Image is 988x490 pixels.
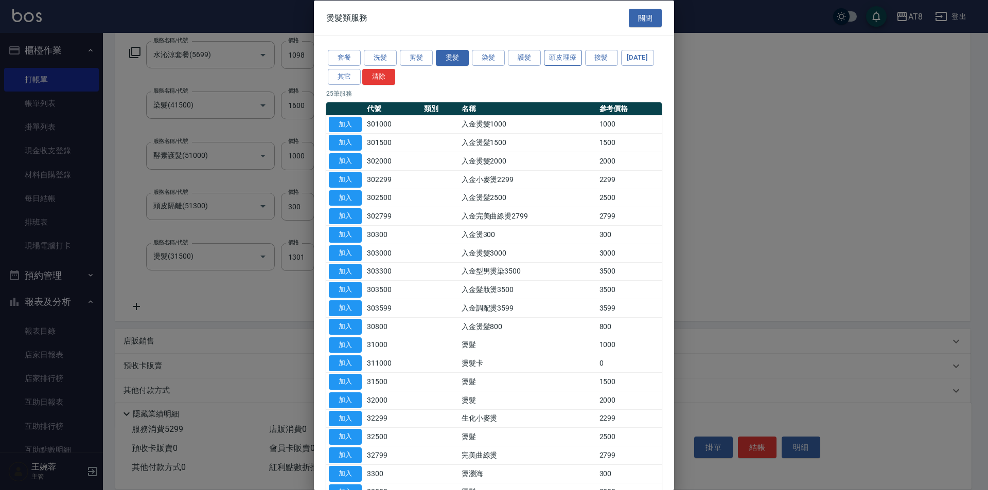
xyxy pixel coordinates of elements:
[400,50,433,66] button: 剪髮
[459,102,597,115] th: 名稱
[364,102,421,115] th: 代號
[364,115,421,134] td: 301000
[364,446,421,464] td: 32799
[329,355,362,371] button: 加入
[459,207,597,225] td: 入金完美曲線燙2799
[436,50,469,66] button: 燙髮
[364,225,421,244] td: 30300
[329,263,362,279] button: 加入
[597,299,662,317] td: 3599
[597,225,662,244] td: 300
[621,50,654,66] button: [DATE]
[597,372,662,391] td: 1500
[459,427,597,446] td: 燙髮
[364,170,421,189] td: 302299
[459,317,597,336] td: 入金燙髮800
[329,282,362,298] button: 加入
[597,133,662,152] td: 1500
[597,207,662,225] td: 2799
[459,133,597,152] td: 入金燙髮1500
[597,102,662,115] th: 參考價格
[597,446,662,464] td: 2799
[508,50,541,66] button: 護髮
[597,464,662,483] td: 300
[459,262,597,281] td: 入金型男燙染3500
[329,245,362,261] button: 加入
[459,225,597,244] td: 入金燙300
[364,391,421,409] td: 32000
[459,170,597,189] td: 入金小麥燙2299
[364,152,421,170] td: 302000
[597,115,662,134] td: 1000
[328,68,361,84] button: 其它
[459,280,597,299] td: 入金髮妝燙3500
[364,317,421,336] td: 30800
[328,50,361,66] button: 套餐
[329,190,362,206] button: 加入
[329,208,362,224] button: 加入
[364,244,421,262] td: 303000
[597,262,662,281] td: 3500
[585,50,618,66] button: 接髮
[459,115,597,134] td: 入金燙髮1000
[597,244,662,262] td: 3000
[364,464,421,483] td: 3300
[364,372,421,391] td: 31500
[597,189,662,207] td: 2500
[364,207,421,225] td: 302799
[364,354,421,372] td: 311000
[597,336,662,354] td: 1000
[329,171,362,187] button: 加入
[597,170,662,189] td: 2299
[329,374,362,390] button: 加入
[364,409,421,428] td: 32299
[597,427,662,446] td: 2500
[329,465,362,481] button: 加入
[459,354,597,372] td: 燙髮卡
[364,262,421,281] td: 303300
[329,318,362,334] button: 加入
[364,133,421,152] td: 301500
[329,116,362,132] button: 加入
[459,372,597,391] td: 燙髮
[459,409,597,428] td: 生化小麥燙
[597,152,662,170] td: 2000
[459,446,597,464] td: 完美曲線燙
[329,429,362,445] button: 加入
[364,50,397,66] button: 洗髮
[544,50,582,66] button: 頭皮理療
[597,317,662,336] td: 800
[597,280,662,299] td: 3500
[364,280,421,299] td: 303500
[329,410,362,426] button: 加入
[459,464,597,483] td: 燙瀏海
[364,427,421,446] td: 32500
[459,391,597,409] td: 燙髮
[459,152,597,170] td: 入金燙髮2000
[459,189,597,207] td: 入金燙髮2500
[364,299,421,317] td: 303599
[597,409,662,428] td: 2299
[329,135,362,151] button: 加入
[329,300,362,316] button: 加入
[362,68,395,84] button: 清除
[326,12,367,23] span: 燙髮類服務
[472,50,505,66] button: 染髮
[364,336,421,354] td: 31000
[329,227,362,243] button: 加入
[329,153,362,169] button: 加入
[329,337,362,353] button: 加入
[326,88,662,98] p: 25 筆服務
[364,189,421,207] td: 302500
[329,447,362,463] button: 加入
[597,354,662,372] td: 0
[459,244,597,262] td: 入金燙髮3000
[629,8,662,27] button: 關閉
[459,336,597,354] td: 燙髮
[421,102,459,115] th: 類別
[329,392,362,408] button: 加入
[459,299,597,317] td: 入金調配燙3599
[597,391,662,409] td: 2000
